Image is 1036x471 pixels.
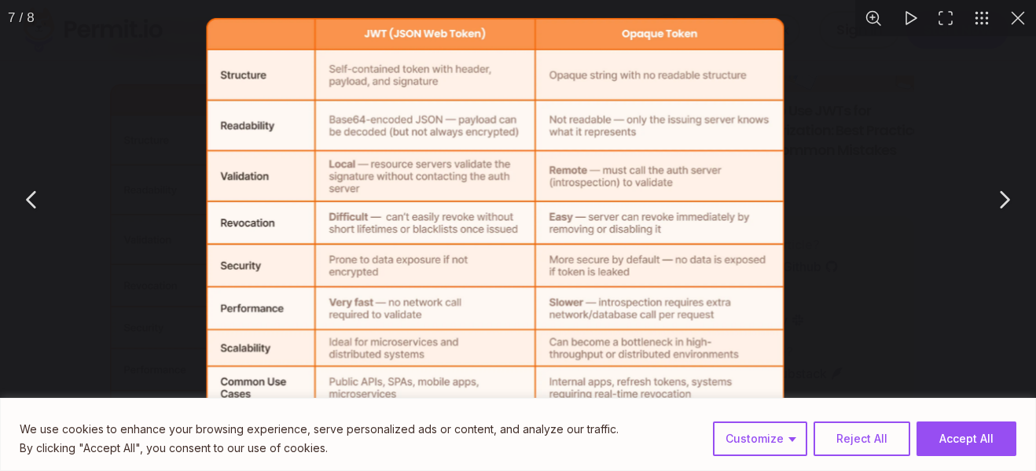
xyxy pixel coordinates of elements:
[713,421,807,456] button: Customize
[917,421,1016,456] button: Accept All
[207,18,784,409] img: Image 7 of 8
[984,180,1023,219] button: Next
[20,439,619,458] p: By clicking "Accept All", you consent to our use of cookies.
[814,421,910,456] button: Reject All
[20,420,619,439] p: We use cookies to enhance your browsing experience, serve personalized ads or content, and analyz...
[13,180,52,219] button: Previous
